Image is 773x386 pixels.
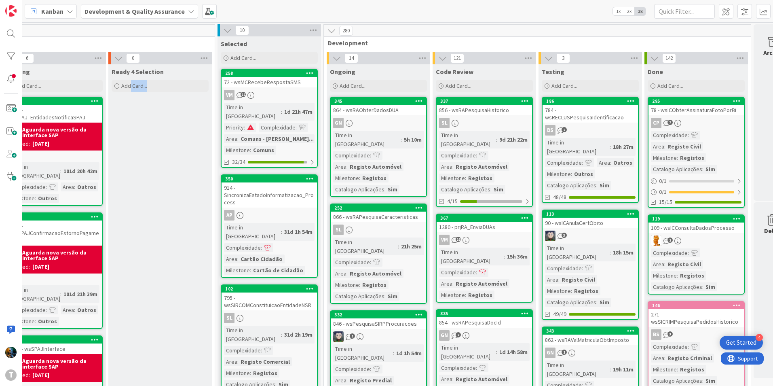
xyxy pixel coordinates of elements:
div: 337 [440,98,532,104]
span: : [688,248,689,257]
span: : [346,269,348,278]
span: : [398,242,399,251]
img: LS [545,231,555,241]
div: Registos [360,174,389,182]
img: LS [333,331,344,342]
div: 1280 - prjRA_EnviaDUAs [437,222,532,232]
div: 1d 21h 47m [282,107,315,116]
div: 11390 - wsICAnulaCertObito [543,210,638,228]
div: 365 [10,214,102,220]
div: 21h 25m [399,242,424,251]
div: Registo Automóvel [454,279,509,288]
div: 0/1 [648,176,744,186]
span: : [476,151,477,160]
span: Add Card... [657,82,683,89]
div: Sim [703,282,717,291]
div: 113 [543,210,638,218]
span: 0 / 1 [659,177,667,185]
span: : [452,279,454,288]
div: Area [597,158,610,167]
div: 854 - wsRAPesquisaDocId [437,317,532,328]
div: 18h 27m [611,142,636,151]
span: Testing [542,68,564,76]
span: : [384,292,386,301]
b: Aguarda nova versão da interface SAP [22,127,99,138]
img: Visit kanbanzone.com [5,5,17,17]
div: 25872 - wsMCRecebeRespostaSMS [222,70,317,87]
span: 3x [635,7,646,15]
div: 102795 - wsSIRCOMConstituicaoEntidadeNSR [222,285,317,310]
div: 784 - wsRECLUSPesquisaIdentificacao [543,105,638,123]
div: 186 [546,98,638,104]
span: Add Card... [551,82,577,89]
div: 866 - wsRAPesquisaCaracteristicas [331,212,426,222]
div: Sim [598,298,611,307]
div: 1519 - prjSPAJ_EntidadesNotificaSPAJ [6,105,102,123]
div: Registos [360,280,389,289]
span: : [664,260,665,269]
div: Open Get Started checklist, remaining modules: 4 [720,336,763,350]
div: BS [543,125,638,136]
span: : [46,305,47,314]
div: SL [224,313,234,323]
span: : [558,275,560,284]
div: 335 [437,310,532,317]
div: Registo Civil [560,275,597,284]
span: : [60,167,61,176]
div: 186784 - wsRECLUSPesquisaIdentificacao [543,98,638,123]
div: 101d 20h 42m [61,167,99,176]
div: LS [331,331,426,342]
div: Outros [572,170,595,178]
div: Registo Automóvel [348,269,403,278]
div: Catalogo Aplicações [651,165,702,174]
div: Catalogo Aplicações [545,181,596,190]
div: Outros [611,158,634,167]
span: Add Card... [230,54,256,62]
div: 90 - wsICAnulaCertObito [543,218,638,228]
div: GN [437,330,532,341]
span: 1x [613,7,624,15]
div: 31d 2h 19m [282,330,315,339]
div: CP [648,118,744,128]
div: AP [222,210,317,221]
div: 0/1 [648,187,744,197]
div: 332846 - wsPesquisaSIRPProcuracoes [331,311,426,329]
div: Registos [466,174,494,182]
span: : [281,107,282,116]
div: Complexidade [9,305,46,314]
span: Development [328,39,741,47]
div: 350914 - SincronizaEstadoInformatizacao_Process [222,175,317,208]
span: : [35,317,36,326]
span: : [384,185,386,194]
div: Milestone [224,146,250,155]
span: 15/15 [659,198,672,206]
span: : [281,330,282,339]
div: Catalogo Aplicações [545,298,596,307]
span: : [46,182,47,191]
div: Outros [36,194,59,203]
span: : [281,227,282,236]
span: 16 [456,237,461,242]
div: 186 [543,98,638,105]
span: : [465,174,466,182]
div: Complexidade [439,268,476,277]
div: 146 [652,303,744,308]
div: Milestone [333,174,359,182]
span: : [582,264,583,273]
div: Registos [678,271,706,280]
div: Area [61,305,74,314]
span: : [571,170,572,178]
div: Area [439,279,452,288]
div: Sim [386,185,399,194]
span: 2x [624,7,635,15]
div: Time in [GEOGRAPHIC_DATA] [9,162,60,180]
div: Catalogo Aplicações [651,282,702,291]
div: BS [545,125,555,136]
span: 3 [562,233,567,238]
span: : [261,243,262,252]
div: Outros [75,305,98,314]
span: 0 [126,53,140,63]
span: 121 [450,53,464,63]
div: Registos [466,291,494,299]
span: : [250,146,251,155]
